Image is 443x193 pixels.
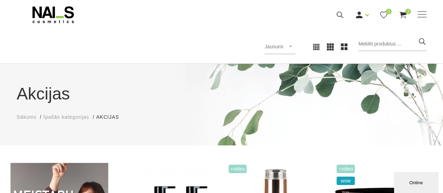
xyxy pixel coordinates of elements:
[96,113,126,121] li: Akcijas
[17,81,427,106] h1: Akcijas
[358,37,427,51] input: Meklēt produktus ...
[17,113,37,121] a: Sākums
[17,114,37,120] span: Sākums
[394,171,439,193] iframe: chat widget
[229,165,247,173] span: +Video
[264,44,283,49] span: Jaunumi
[405,9,411,14] span: 2
[43,114,89,120] span: Īpašās kategorijas
[386,9,392,14] span: 0
[43,113,89,121] a: Īpašās kategorijas
[379,11,388,19] a: 0
[337,165,355,173] span: +Video
[337,177,355,185] span: wow
[399,11,407,19] a: 2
